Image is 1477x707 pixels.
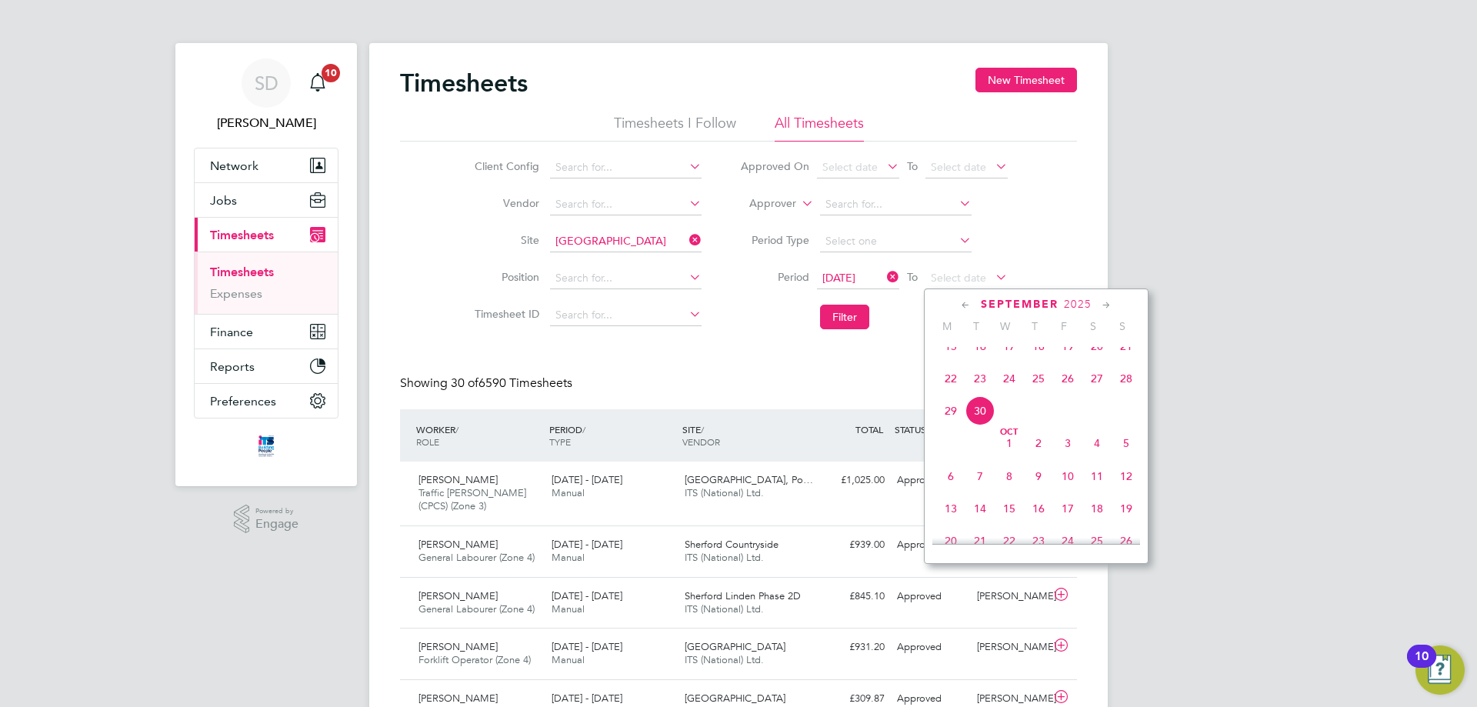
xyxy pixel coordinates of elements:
button: Preferences [195,384,338,418]
span: 15 [995,494,1024,523]
span: ITS (National) Ltd. [685,551,764,564]
div: £845.10 [811,584,891,609]
span: Jobs [210,193,237,208]
a: Expenses [210,286,262,301]
span: T [1020,319,1049,333]
div: £931.20 [811,635,891,660]
span: 2025 [1064,298,1092,311]
button: Finance [195,315,338,348]
input: Search for... [820,194,972,215]
a: 10 [302,58,333,108]
span: Sherford Linden Phase 2D [685,589,801,602]
span: 10 [322,64,340,82]
span: 19 [1112,494,1141,523]
a: SD[PERSON_NAME] [194,58,338,132]
span: Stuart Douglas [194,114,338,132]
label: Approver [727,196,796,212]
li: Timesheets I Follow [614,114,736,142]
span: 5 [1112,429,1141,458]
input: Search for... [550,157,702,178]
span: September [981,298,1059,311]
span: 7 [965,462,995,491]
div: WORKER [412,415,545,455]
span: [DATE] - [DATE] [552,589,622,602]
label: Period [740,270,809,284]
span: M [932,319,962,333]
label: Approved On [740,159,809,173]
span: Network [210,158,258,173]
span: 8 [995,462,1024,491]
span: 6590 Timesheets [451,375,572,391]
nav: Main navigation [175,43,357,486]
div: Approved [891,635,971,660]
div: 10 [1415,656,1429,676]
input: Search for... [550,231,702,252]
input: Search for... [550,194,702,215]
span: Engage [255,518,298,531]
span: [DATE] [822,271,855,285]
span: S [1079,319,1108,333]
span: Select date [931,271,986,285]
span: Manual [552,602,585,615]
span: Timesheets [210,228,274,242]
div: Approved [891,532,971,558]
label: Position [470,270,539,284]
button: Filter [820,305,869,329]
span: W [991,319,1020,333]
span: / [582,423,585,435]
span: 22 [995,526,1024,555]
input: Select one [820,231,972,252]
button: Timesheets [195,218,338,252]
span: Traffic [PERSON_NAME] (CPCS) (Zone 3) [418,486,526,512]
span: F [1049,319,1079,333]
span: [GEOGRAPHIC_DATA] [685,692,785,705]
span: SD [255,73,278,93]
span: 22 [936,364,965,393]
span: [PERSON_NAME] [418,473,498,486]
span: 13 [936,494,965,523]
span: 20 [936,526,965,555]
li: All Timesheets [775,114,864,142]
div: [PERSON_NAME] [971,584,1051,609]
span: 1 [995,429,1024,458]
span: 17 [1053,494,1082,523]
label: Timesheet ID [470,307,539,321]
span: 4 [1082,429,1112,458]
span: [DATE] - [DATE] [552,692,622,705]
a: Powered byEngage [234,505,299,534]
span: General Labourer (Zone 4) [418,551,535,564]
span: 3 [1053,429,1082,458]
span: [GEOGRAPHIC_DATA], Po… [685,473,813,486]
span: 30 of [451,375,478,391]
button: New Timesheet [975,68,1077,92]
label: Period Type [740,233,809,247]
span: 18 [1082,494,1112,523]
span: 28 [1112,364,1141,393]
span: 24 [1053,526,1082,555]
span: Oct [995,429,1024,436]
div: Showing [400,375,575,392]
span: 27 [1082,364,1112,393]
input: Search for... [550,268,702,289]
span: 26 [1053,364,1082,393]
span: To [902,267,922,287]
span: 10 [1053,462,1082,491]
input: Search for... [550,305,702,326]
span: 14 [965,494,995,523]
span: Finance [210,325,253,339]
span: [DATE] - [DATE] [552,473,622,486]
div: Approved [891,468,971,493]
div: SITE [678,415,812,455]
span: [PERSON_NAME] [418,538,498,551]
span: 17 [995,332,1024,361]
span: 2 [1024,429,1053,458]
span: ITS (National) Ltd. [685,653,764,666]
label: Client Config [470,159,539,173]
span: 21 [1112,332,1141,361]
span: / [455,423,458,435]
span: [DATE] - [DATE] [552,640,622,653]
span: ITS (National) Ltd. [685,486,764,499]
span: 30 [965,396,995,425]
span: 23 [965,364,995,393]
span: 11 [1082,462,1112,491]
